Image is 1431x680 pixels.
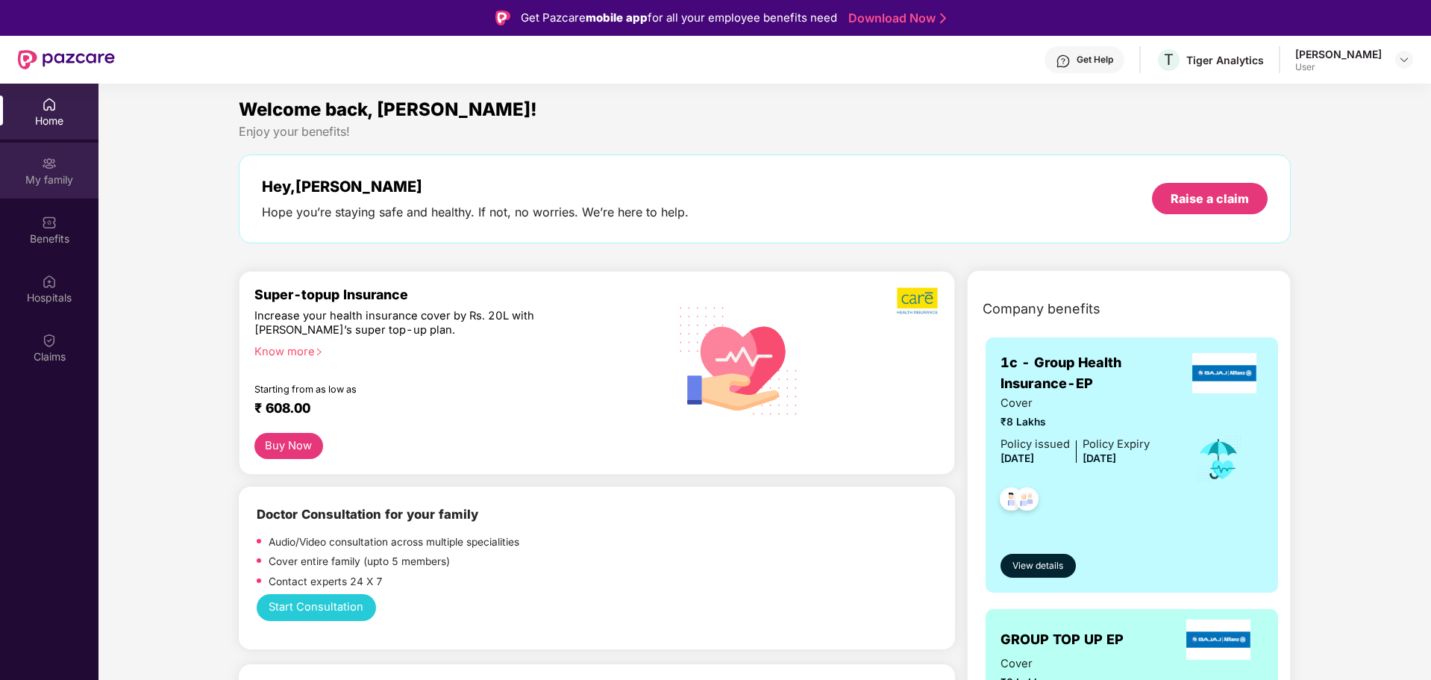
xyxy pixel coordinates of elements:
[1164,51,1174,69] span: T
[1001,629,1124,650] span: GROUP TOP UP EP
[269,554,450,570] p: Cover entire family (upto 5 members)
[1186,620,1250,660] img: insurerLogo
[239,124,1291,140] div: Enjoy your benefits!
[940,10,946,26] img: Stroke
[668,287,810,432] img: svg+xml;base64,PHN2ZyB4bWxucz0iaHR0cDovL3d3dy53My5vcmcvMjAwMC9zdmciIHhtbG5zOnhsaW5rPSJodHRwOi8vd3...
[254,309,589,338] div: Increase your health insurance cover by Rs. 20L with [PERSON_NAME]’s super top-up plan.
[269,534,519,551] p: Audio/Video consultation across multiple specialities
[254,384,591,394] div: Starting from as low as
[262,205,689,220] div: Hope you’re staying safe and healthy. If not, no worries. We’re here to help.
[1009,483,1045,520] img: svg+xml;base64,PHN2ZyB4bWxucz0iaHR0cDovL3d3dy53My5vcmcvMjAwMC9zdmciIHdpZHRoPSI0OC45NDMiIGhlaWdodD...
[1001,655,1150,673] span: Cover
[1001,452,1034,464] span: [DATE]
[257,507,478,522] b: Doctor Consultation for your family
[42,215,57,230] img: svg+xml;base64,PHN2ZyBpZD0iQmVuZWZpdHMiIHhtbG5zPSJodHRwOi8vd3d3LnczLm9yZy8yMDAwL3N2ZyIgd2lkdGg9Ij...
[1083,436,1150,453] div: Policy Expiry
[848,10,942,26] a: Download Now
[1001,436,1070,453] div: Policy issued
[239,99,537,120] span: Welcome back, [PERSON_NAME]!
[521,9,837,27] div: Get Pazcare for all your employee benefits need
[315,348,323,356] span: right
[495,10,510,25] img: Logo
[1171,190,1249,207] div: Raise a claim
[1001,414,1150,431] span: ₹8 Lakhs
[254,287,654,302] div: Super-topup Insurance
[1001,395,1150,412] span: Cover
[1001,554,1076,578] button: View details
[257,594,376,622] button: Start Consultation
[586,10,648,25] strong: mobile app
[254,433,323,459] button: Buy Now
[18,50,115,69] img: New Pazcare Logo
[42,97,57,112] img: svg+xml;base64,PHN2ZyBpZD0iSG9tZSIgeG1sbnM9Imh0dHA6Ly93d3cudzMub3JnLzIwMDAvc3ZnIiB3aWR0aD0iMjAiIG...
[42,156,57,171] img: svg+xml;base64,PHN2ZyB3aWR0aD0iMjAiIGhlaWdodD0iMjAiIHZpZXdCb3g9IjAgMCAyMCAyMCIgZmlsbD0ibm9uZSIgeG...
[42,274,57,289] img: svg+xml;base64,PHN2ZyBpZD0iSG9zcGl0YWxzIiB4bWxucz0iaHR0cDovL3d3dy53My5vcmcvMjAwMC9zdmciIHdpZHRoPS...
[1186,53,1264,67] div: Tiger Analytics
[1194,434,1243,484] img: icon
[42,333,57,348] img: svg+xml;base64,PHN2ZyBpZD0iQ2xhaW0iIHhtbG5zPSJodHRwOi8vd3d3LnczLm9yZy8yMDAwL3N2ZyIgd2lkdGg9IjIwIi...
[1012,559,1063,573] span: View details
[1295,47,1382,61] div: [PERSON_NAME]
[993,483,1030,520] img: svg+xml;base64,PHN2ZyB4bWxucz0iaHR0cDovL3d3dy53My5vcmcvMjAwMC9zdmciIHdpZHRoPSI0OC45NDMiIGhlaWdodD...
[1192,353,1256,393] img: insurerLogo
[254,345,645,355] div: Know more
[1077,54,1113,66] div: Get Help
[1295,61,1382,73] div: User
[1398,54,1410,66] img: svg+xml;base64,PHN2ZyBpZD0iRHJvcGRvd24tMzJ4MzIiIHhtbG5zPSJodHRwOi8vd3d3LnczLm9yZy8yMDAwL3N2ZyIgd2...
[897,287,939,315] img: b5dec4f62d2307b9de63beb79f102df3.png
[1056,54,1071,69] img: svg+xml;base64,PHN2ZyBpZD0iSGVscC0zMngzMiIgeG1sbnM9Imh0dHA6Ly93d3cudzMub3JnLzIwMDAvc3ZnIiB3aWR0aD...
[1001,352,1186,395] span: 1c - Group Health Insurance-EP
[269,574,383,590] p: Contact experts 24 X 7
[983,299,1100,319] span: Company benefits
[254,400,639,418] div: ₹ 608.00
[262,178,689,196] div: Hey, [PERSON_NAME]
[1083,452,1116,464] span: [DATE]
